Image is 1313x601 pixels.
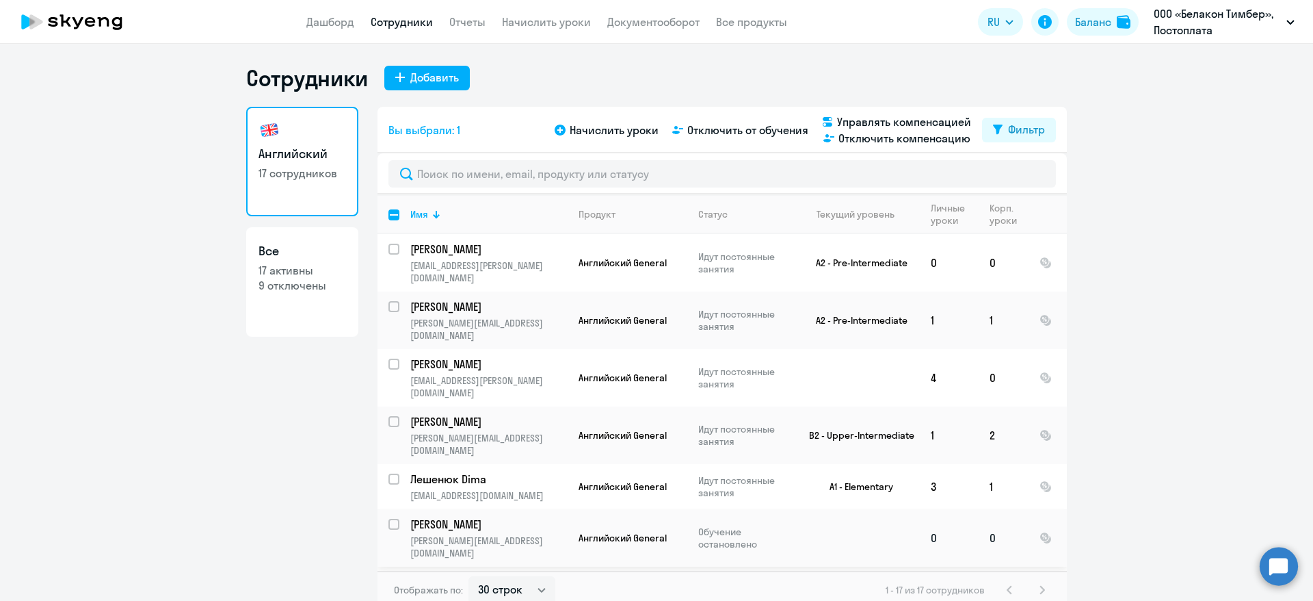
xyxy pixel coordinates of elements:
[410,374,567,399] p: [EMAIL_ADDRESS][PERSON_NAME][DOMAIN_NAME]
[258,263,346,278] p: 17 активны
[410,517,565,532] p: [PERSON_NAME]
[793,292,920,349] td: A2 - Pre-Intermediate
[979,509,1029,567] td: 0
[410,299,565,314] p: [PERSON_NAME]
[410,432,567,457] p: [PERSON_NAME][EMAIL_ADDRESS][DOMAIN_NAME]
[920,292,979,349] td: 1
[246,227,358,337] a: Все17 активны9 отключены
[837,114,971,130] span: Управлять компенсацией
[793,407,920,464] td: B2 - Upper-Intermediate
[410,357,565,372] p: [PERSON_NAME]
[410,357,567,372] a: [PERSON_NAME]
[388,122,460,138] span: Вы выбрали: 1
[920,234,979,292] td: 0
[246,64,368,92] h1: Сотрудники
[410,317,567,342] p: [PERSON_NAME][EMAIL_ADDRESS][DOMAIN_NAME]
[502,15,591,29] a: Начислить уроки
[410,535,567,559] p: [PERSON_NAME][EMAIL_ADDRESS][DOMAIN_NAME]
[1075,14,1111,30] div: Баланс
[246,107,358,216] a: Английский17 сотрудников
[990,202,1017,227] div: Корп. уроки
[817,208,894,220] div: Текущий уровень
[979,234,1029,292] td: 0
[410,489,567,502] p: [EMAIL_ADDRESS][DOMAIN_NAME]
[987,14,1000,30] span: RU
[716,15,787,29] a: Все продукты
[920,407,979,464] td: 1
[449,15,486,29] a: Отчеты
[1147,5,1301,38] button: ООО «Белакон Тимбер», Постоплата
[920,464,979,509] td: 3
[410,472,565,487] p: Лешенюк Dima
[978,8,1023,36] button: RU
[410,208,567,220] div: Имя
[410,242,567,257] a: [PERSON_NAME]
[579,372,667,384] span: Английский General
[1008,121,1045,138] div: Фильтр
[410,259,567,284] p: [EMAIL_ADDRESS][PERSON_NAME][DOMAIN_NAME]
[793,234,920,292] td: A2 - Pre-Intermediate
[579,314,667,327] span: Английский General
[698,423,792,448] p: Идут постоянные занятия
[1067,8,1139,36] button: Балансbalance
[931,202,978,227] div: Личные уроки
[920,349,979,407] td: 4
[793,464,920,509] td: A1 - Elementary
[982,118,1056,142] button: Фильтр
[410,472,567,487] a: Лешенюк Dima
[1154,5,1281,38] p: ООО «Белакон Тимбер», Постоплата
[371,15,433,29] a: Сотрудники
[979,464,1029,509] td: 1
[698,208,728,220] div: Статус
[698,474,792,499] p: Идут постоянные занятия
[920,509,979,567] td: 0
[698,526,792,550] p: Обучение остановлено
[570,122,659,138] span: Начислить уроки
[410,517,567,532] a: [PERSON_NAME]
[979,292,1029,349] td: 1
[306,15,354,29] a: Дашборд
[698,208,792,220] div: Статус
[258,242,346,260] h3: Все
[579,208,687,220] div: Продукт
[687,122,808,138] span: Отключить от обучения
[258,278,346,293] p: 9 отключены
[579,208,615,220] div: Продукт
[258,119,280,141] img: english
[388,160,1056,188] input: Поиск по имени, email, продукту или статусу
[410,69,459,86] div: Добавить
[698,366,792,390] p: Идут постоянные занятия
[579,257,667,269] span: Английский General
[258,166,346,181] p: 17 сотрудников
[886,584,985,596] span: 1 - 17 из 17 сотрудников
[384,66,470,90] button: Добавить
[1117,15,1130,29] img: balance
[979,407,1029,464] td: 2
[394,584,463,596] span: Отображать по:
[258,145,346,163] h3: Английский
[804,208,919,220] div: Текущий уровень
[990,202,1028,227] div: Корп. уроки
[410,242,565,257] p: [PERSON_NAME]
[579,429,667,442] span: Английский General
[979,349,1029,407] td: 0
[579,532,667,544] span: Английский General
[931,202,966,227] div: Личные уроки
[698,251,792,275] p: Идут постоянные занятия
[579,481,667,493] span: Английский General
[607,15,700,29] a: Документооборот
[410,208,428,220] div: Имя
[410,414,567,429] a: [PERSON_NAME]
[838,130,970,146] span: Отключить компенсацию
[698,308,792,333] p: Идут постоянные занятия
[410,414,565,429] p: [PERSON_NAME]
[410,299,567,314] a: [PERSON_NAME]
